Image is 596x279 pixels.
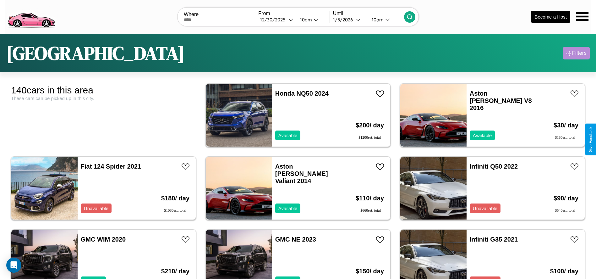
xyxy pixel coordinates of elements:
p: Available [278,131,298,140]
div: 140 cars in this area [11,85,196,96]
label: Where [184,12,255,17]
a: Fiat 124 Spider 2021 [81,163,141,170]
div: $ 180 est. total [554,135,578,140]
a: Infiniti Q50 2022 [470,163,518,170]
div: Open Intercom Messenger [6,258,21,273]
button: Become a Host [531,11,570,23]
button: 10am [367,16,404,23]
a: Honda NQ50 2024 [275,90,329,97]
h1: [GEOGRAPHIC_DATA] [6,40,185,66]
p: Available [473,131,492,140]
h3: $ 30 / day [554,115,578,135]
h3: $ 110 / day [356,188,384,208]
label: Until [333,11,404,16]
p: Unavailable [84,204,108,213]
p: Available [278,204,298,213]
div: $ 1200 est. total [356,135,384,140]
a: GMC NE 2023 [275,236,316,243]
img: logo [5,3,57,29]
a: Infiniti G35 2021 [470,236,518,243]
label: From [258,11,329,16]
div: 10am [297,17,314,23]
button: Filters [563,47,590,59]
h3: $ 200 / day [356,115,384,135]
a: Aston [PERSON_NAME] Valiant 2014 [275,163,328,184]
a: GMC WIM 2020 [81,236,126,243]
h3: $ 90 / day [554,188,578,208]
button: 12/30/2025 [258,16,295,23]
div: $ 540 est. total [554,208,578,213]
div: $ 660 est. total [356,208,384,213]
div: 1 / 5 / 2026 [333,17,356,23]
h3: $ 180 / day [161,188,189,208]
a: Aston [PERSON_NAME] V8 2016 [470,90,532,111]
div: Give Feedback [588,127,593,152]
div: 10am [369,17,385,23]
div: 12 / 30 / 2025 [260,17,288,23]
button: 10am [295,16,329,23]
div: These cars can be picked up in this city. [11,96,196,101]
div: Filters [572,50,587,56]
p: Unavailable [473,204,497,213]
div: $ 1080 est. total [161,208,189,213]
